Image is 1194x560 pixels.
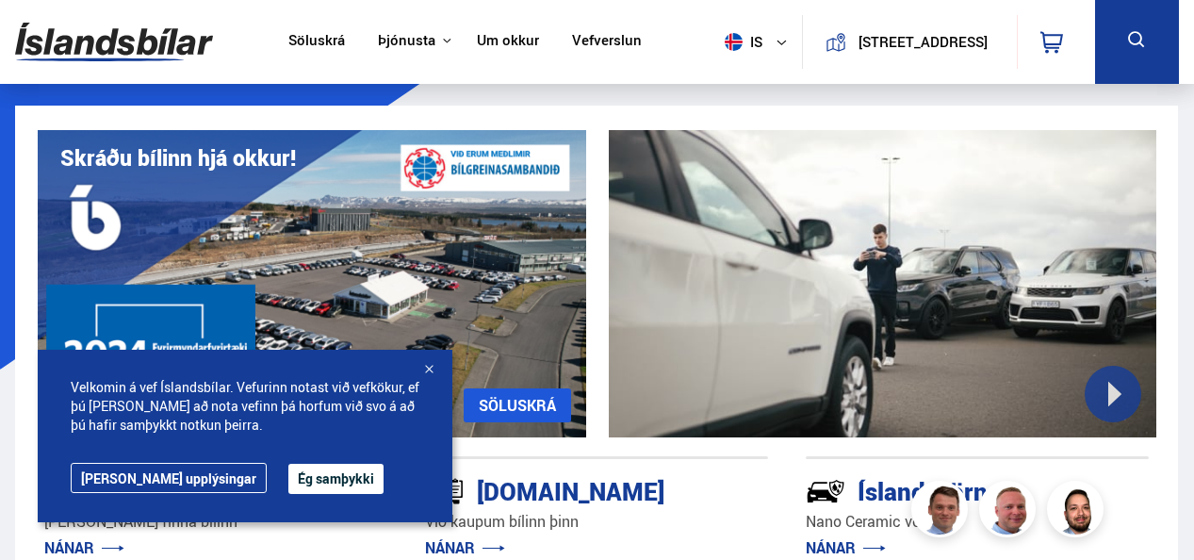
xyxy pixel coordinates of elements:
[15,11,213,73] img: G0Ugv5HjCgRt.svg
[288,32,345,52] a: Söluskrá
[813,15,1006,69] a: [STREET_ADDRESS]
[425,511,768,533] p: Við kaupum bílinn þinn
[854,34,992,50] button: [STREET_ADDRESS]
[717,14,802,70] button: is
[38,130,586,437] img: eKx6w-_Home_640_.png
[717,33,764,51] span: is
[806,471,845,511] img: -Svtn6bYgwAsiwNX.svg
[44,537,124,558] a: NÁNAR
[464,388,571,422] a: SÖLUSKRÁ
[806,511,1149,533] p: Nano Ceramic vörn
[572,32,642,52] a: Vefverslun
[425,537,505,558] a: NÁNAR
[378,32,435,50] button: Þjónusta
[71,378,419,435] span: Velkomin á vef Íslandsbílar. Vefurinn notast við vefkökur, ef þú [PERSON_NAME] að nota vefinn þá ...
[806,473,1082,506] div: Íslandsvörn
[477,32,539,52] a: Um okkur
[914,484,971,540] img: FbJEzSuNWCJXmdc-.webp
[60,145,296,171] h1: Skráðu bílinn hjá okkur!
[806,537,886,558] a: NÁNAR
[725,33,743,51] img: svg+xml;base64,PHN2ZyB4bWxucz0iaHR0cDovL3d3dy53My5vcmcvMjAwMC9zdmciIHdpZHRoPSI1MTIiIGhlaWdodD0iNT...
[1050,484,1106,540] img: nhp88E3Fdnt1Opn2.png
[982,484,1039,540] img: siFngHWaQ9KaOqBr.png
[425,473,701,506] div: [DOMAIN_NAME]
[288,464,384,494] button: Ég samþykki
[71,463,267,493] a: [PERSON_NAME] upplýsingar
